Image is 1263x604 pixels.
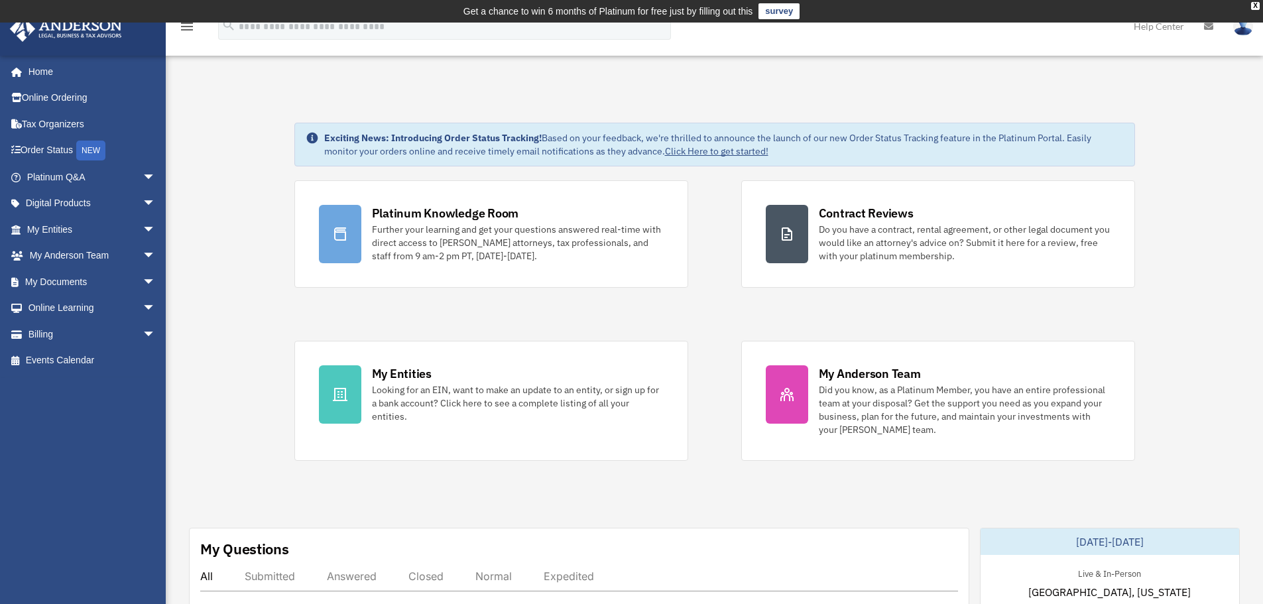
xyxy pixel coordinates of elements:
[475,570,512,583] div: Normal
[221,18,236,32] i: search
[372,223,664,263] div: Further your learning and get your questions answered real-time with direct access to [PERSON_NAM...
[179,23,195,34] a: menu
[9,137,176,164] a: Order StatusNEW
[245,570,295,583] div: Submitted
[143,216,169,243] span: arrow_drop_down
[408,570,444,583] div: Closed
[9,295,176,322] a: Online Learningarrow_drop_down
[294,341,688,461] a: My Entities Looking for an EIN, want to make an update to an entity, or sign up for a bank accoun...
[9,269,176,295] a: My Documentsarrow_drop_down
[76,141,105,160] div: NEW
[1251,2,1260,10] div: close
[143,164,169,191] span: arrow_drop_down
[327,570,377,583] div: Answered
[981,528,1239,555] div: [DATE]-[DATE]
[741,180,1135,288] a: Contract Reviews Do you have a contract, rental agreement, or other legal document you would like...
[143,295,169,322] span: arrow_drop_down
[6,16,126,42] img: Anderson Advisors Platinum Portal
[143,190,169,217] span: arrow_drop_down
[9,85,176,111] a: Online Ordering
[9,347,176,374] a: Events Calendar
[819,383,1111,436] div: Did you know, as a Platinum Member, you have an entire professional team at your disposal? Get th...
[1067,566,1152,579] div: Live & In-Person
[9,164,176,190] a: Platinum Q&Aarrow_drop_down
[9,321,176,347] a: Billingarrow_drop_down
[324,131,1124,158] div: Based on your feedback, we're thrilled to announce the launch of our new Order Status Tracking fe...
[179,19,195,34] i: menu
[324,132,542,144] strong: Exciting News: Introducing Order Status Tracking!
[143,321,169,348] span: arrow_drop_down
[758,3,800,19] a: survey
[372,383,664,423] div: Looking for an EIN, want to make an update to an entity, or sign up for a bank account? Click her...
[819,205,914,221] div: Contract Reviews
[294,180,688,288] a: Platinum Knowledge Room Further your learning and get your questions answered real-time with dire...
[741,341,1135,461] a: My Anderson Team Did you know, as a Platinum Member, you have an entire professional team at your...
[1233,17,1253,36] img: User Pic
[9,216,176,243] a: My Entitiesarrow_drop_down
[9,243,176,269] a: My Anderson Teamarrow_drop_down
[143,243,169,270] span: arrow_drop_down
[819,223,1111,263] div: Do you have a contract, rental agreement, or other legal document you would like an attorney's ad...
[544,570,594,583] div: Expedited
[200,539,289,559] div: My Questions
[9,190,176,217] a: Digital Productsarrow_drop_down
[9,58,169,85] a: Home
[372,205,519,221] div: Platinum Knowledge Room
[665,145,768,157] a: Click Here to get started!
[200,570,213,583] div: All
[9,111,176,137] a: Tax Organizers
[463,3,753,19] div: Get a chance to win 6 months of Platinum for free just by filling out this
[819,365,921,382] div: My Anderson Team
[1028,584,1191,600] span: [GEOGRAPHIC_DATA], [US_STATE]
[372,365,432,382] div: My Entities
[143,269,169,296] span: arrow_drop_down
